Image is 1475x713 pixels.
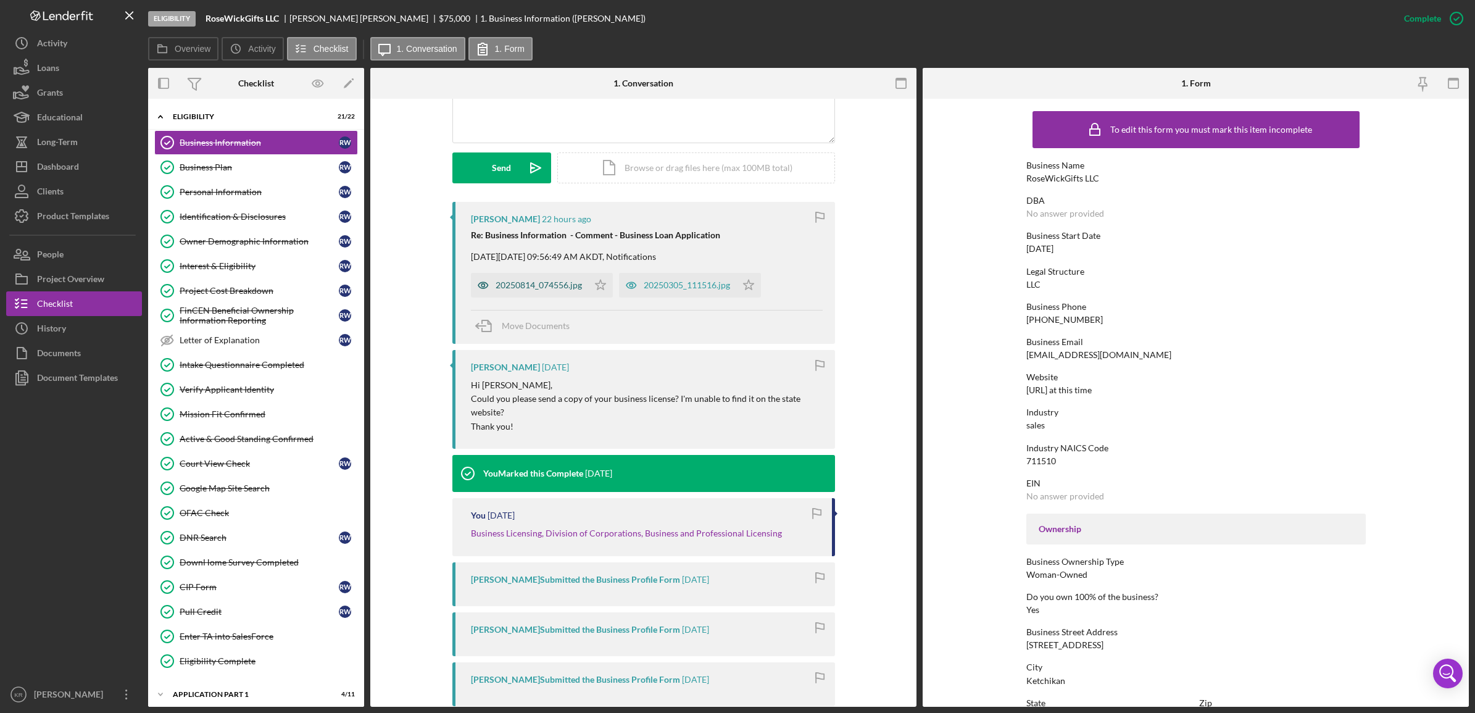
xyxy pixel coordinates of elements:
div: 21 / 22 [333,113,355,120]
div: Educational [37,105,83,133]
div: People [37,242,64,270]
div: Eligibility [148,11,196,27]
div: 1. Form [1181,78,1211,88]
div: LLC [1026,280,1041,290]
div: Court View Check [180,459,339,469]
div: [PERSON_NAME] [471,214,540,224]
div: Website [1026,372,1366,382]
button: Send [452,152,551,183]
a: Google Map Site Search [154,476,358,501]
div: Business Email [1026,337,1366,347]
div: Project Cost Breakdown [180,286,339,296]
div: Business Street Address [1026,627,1366,637]
a: Project Cost BreakdownRW [154,278,358,303]
button: Document Templates [6,365,142,390]
div: 1. Business Information ([PERSON_NAME]) [480,14,646,23]
time: 2025-08-27 00:26 [488,511,515,520]
strong: Re: Business Information - Comment - Business Loan Application [471,230,720,240]
button: Complete [1392,6,1469,31]
p: Thank you! [471,420,823,433]
a: CIP FormRW [154,575,358,599]
button: Long-Term [6,130,142,154]
a: Active & Good Standing Confirmed [154,427,358,451]
div: R W [339,235,351,248]
a: Business InformationRW [154,130,358,155]
div: Checklist [37,291,73,319]
a: Dashboard [6,154,142,179]
div: R W [339,334,351,346]
div: Industry [1026,407,1366,417]
div: Document Templates [37,365,118,393]
div: R W [339,211,351,223]
a: Activity [6,31,142,56]
p: Could you please send a copy of your business license? I'm unable to find it on the state website? [471,392,823,420]
div: R W [339,136,351,149]
label: Activity [248,44,275,54]
div: [PERSON_NAME] [471,362,540,372]
div: [PERSON_NAME] Submitted the Business Profile Form [471,625,680,635]
button: 20250305_111516.jpg [619,273,761,298]
a: Business Licensing, Division of Corporations, Business and Professional Licensing [471,528,782,538]
a: Verify Applicant Identity [154,377,358,402]
div: [PERSON_NAME] Submitted the Business Profile Form [471,575,680,585]
button: 1. Conversation [370,37,465,60]
div: R W [339,186,351,198]
a: Identification & DisclosuresRW [154,204,358,229]
div: Eligibility Complete [180,656,357,666]
div: 4 / 11 [333,691,355,698]
time: 2025-08-27 00:03 [682,625,709,635]
div: [URL] at this time [1026,385,1092,395]
div: You Marked this Complete [483,469,583,478]
a: Clients [6,179,142,204]
span: $75,000 [439,13,470,23]
div: Identification & Disclosures [180,212,339,222]
div: [STREET_ADDRESS] [1026,640,1103,650]
button: Move Documents [471,311,582,341]
label: Overview [175,44,210,54]
div: Business Name [1026,161,1366,170]
a: Enter TA into SalesForce [154,624,358,649]
span: Move Documents [502,320,570,331]
button: Product Templates [6,204,142,228]
div: Checklist [238,78,274,88]
div: Google Map Site Search [180,483,357,493]
div: Intake Questionnaire Completed [180,360,357,370]
div: You [471,511,486,520]
div: Industry NAICS Code [1026,443,1366,453]
div: Active & Good Standing Confirmed [180,434,357,444]
div: CIP Form [180,582,339,592]
div: Business Plan [180,162,339,172]
div: Do you own 100% of the business? [1026,592,1366,602]
div: Zip [1199,698,1366,708]
div: Dashboard [37,154,79,182]
div: RoseWickGifts LLC [1026,173,1099,183]
a: Mission Fit Confirmed [154,402,358,427]
a: Documents [6,341,142,365]
div: Yes [1026,605,1039,615]
a: DownHome Survey Completed [154,550,358,575]
div: FinCEN Beneficial Ownership Information Reporting [180,306,339,325]
button: 20250814_074556.jpg [471,273,613,298]
div: Loans [37,56,59,83]
div: DBA [1026,196,1366,206]
div: 20250814_074556.jpg [496,280,582,290]
div: 711510 [1026,456,1056,466]
a: FinCEN Beneficial Ownership Information ReportingRW [154,303,358,328]
a: History [6,316,142,341]
div: [PERSON_NAME] [PERSON_NAME] [289,14,439,23]
div: Owner Demographic Information [180,236,339,246]
div: R W [339,260,351,272]
button: Checklist [287,37,357,60]
div: Documents [37,341,81,369]
a: Letter of ExplanationRW [154,328,358,352]
div: EIN [1026,478,1366,488]
div: [PERSON_NAME] Submitted the Business Profile Form [471,675,680,685]
div: R W [339,309,351,322]
div: Business Phone [1026,302,1366,312]
button: Grants [6,80,142,105]
button: Activity [222,37,283,60]
b: RoseWickGifts LLC [206,14,279,23]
